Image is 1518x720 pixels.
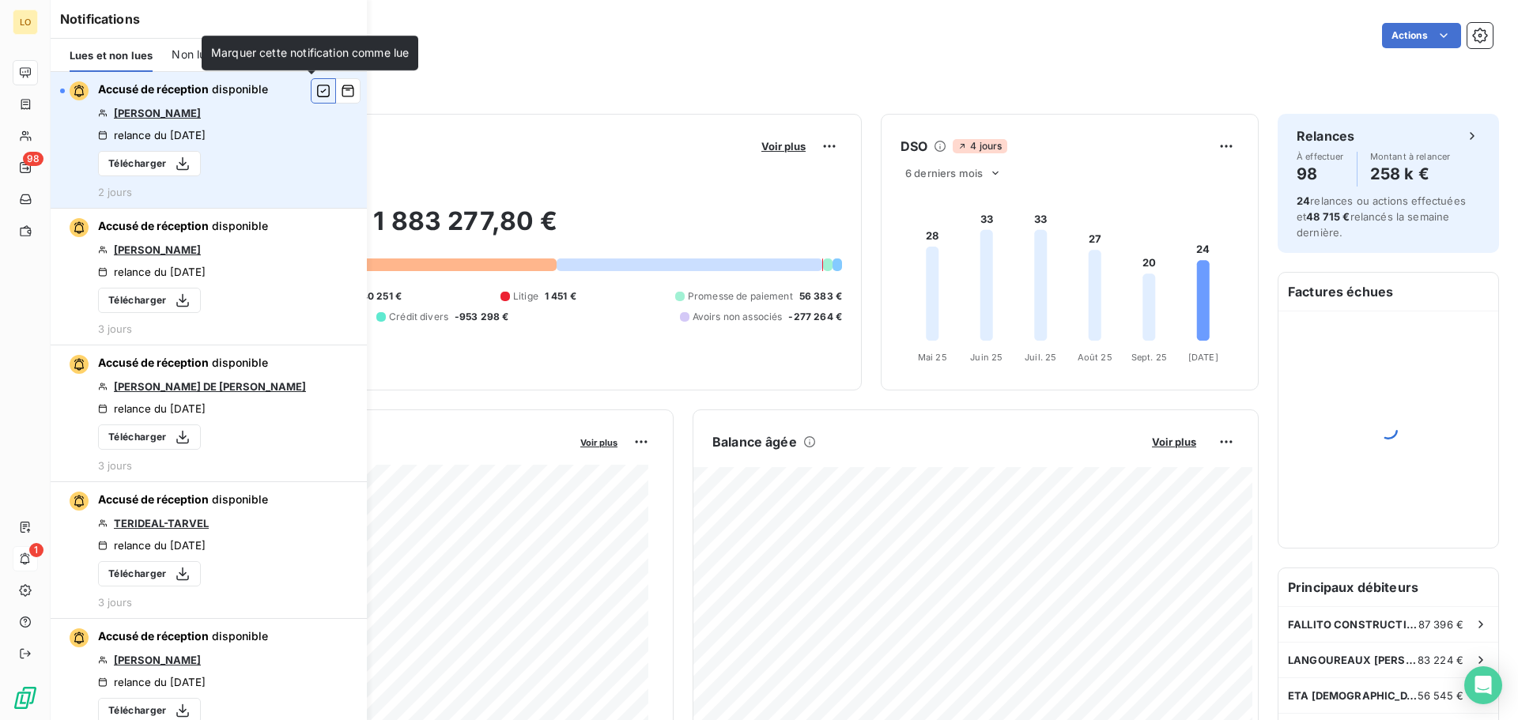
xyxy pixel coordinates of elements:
span: 2 jours [98,186,132,198]
span: 56 383 € [799,289,842,303]
button: Voir plus [576,435,622,449]
span: Promesse de paiement [688,289,793,303]
span: Litige [513,289,538,303]
span: LANGOUREAUX [PERSON_NAME] [1288,654,1418,666]
span: Montant à relancer [1370,152,1451,161]
span: Accusé de réception [98,219,209,232]
button: Télécharger [98,151,201,176]
tspan: Juil. 25 [1025,352,1056,363]
span: Marquer cette notification comme lue [211,46,409,59]
span: 6 derniers mois [905,167,983,179]
span: Accusé de réception [98,629,209,643]
a: [PERSON_NAME] [114,107,201,119]
span: -953 298 € [455,310,509,324]
span: 83 224 € [1418,654,1463,666]
h6: DSO [901,137,927,156]
div: relance du [DATE] [98,402,206,415]
span: 3 jours [98,596,132,609]
span: Lues et non lues [70,49,153,62]
tspan: Sept. 25 [1131,352,1167,363]
span: 87 396 € [1418,618,1463,631]
span: -277 264 € [788,310,842,324]
span: Accusé de réception [98,492,209,506]
span: Voir plus [761,140,806,153]
div: relance du [DATE] [98,539,206,552]
span: relances ou actions effectuées et relancés la semaine dernière. [1297,194,1466,239]
button: Télécharger [98,561,201,586]
span: 1 540 251 € [349,289,402,303]
button: Télécharger [98,288,201,313]
span: 4 jours [953,139,1006,153]
tspan: Août 25 [1078,352,1112,363]
h6: Balance âgée [712,432,797,451]
span: 24 [1297,194,1310,207]
h6: Factures échues [1278,273,1498,311]
span: À effectuer [1297,152,1344,161]
span: disponible [212,492,268,506]
span: Accusé de réception [98,82,209,96]
span: disponible [212,629,268,643]
button: Accusé de réception disponible[PERSON_NAME] DE [PERSON_NAME]relance du [DATE]Télécharger3 jours [51,345,367,482]
tspan: Mai 25 [918,352,947,363]
div: Open Intercom Messenger [1464,666,1502,704]
div: relance du [DATE] [98,266,206,278]
a: [PERSON_NAME] DE [PERSON_NAME] [114,380,306,393]
span: 98 [23,152,43,166]
span: Crédit divers [389,310,448,324]
button: Télécharger [98,424,201,450]
span: FALLITO CONSTRUCTIONS [1288,618,1418,631]
span: disponible [212,219,268,232]
h4: 258 k € [1370,161,1451,187]
span: Voir plus [580,437,617,448]
button: Accusé de réception disponible[PERSON_NAME]relance du [DATE]Télécharger3 jours [51,209,367,345]
span: Accusé de réception [98,356,209,369]
button: Voir plus [1147,435,1201,449]
div: relance du [DATE] [98,676,206,688]
span: Avoirs non associés [693,310,783,324]
tspan: [DATE] [1188,352,1218,363]
button: Voir plus [757,139,810,153]
button: Accusé de réception disponibleTERIDEAL-TARVELrelance du [DATE]Télécharger3 jours [51,482,367,619]
span: Non lues [172,47,217,62]
span: 1 451 € [545,289,576,303]
span: 1 [29,543,43,557]
tspan: Juin 25 [970,352,1003,363]
span: disponible [212,82,268,96]
span: 3 jours [98,459,132,472]
h4: 98 [1297,161,1344,187]
img: Logo LeanPay [13,685,38,711]
a: [PERSON_NAME] [114,654,201,666]
h6: Notifications [60,9,357,28]
span: 3 jours [98,322,132,335]
h6: Principaux débiteurs [1278,568,1498,606]
a: [PERSON_NAME] [114,243,201,256]
a: TERIDEAL-TARVEL [114,517,209,530]
span: Voir plus [1152,435,1196,448]
span: ETA [DEMOGRAPHIC_DATA] [1288,689,1418,702]
h2: 1 883 277,80 € [89,205,842,253]
h6: Relances [1297,126,1354,145]
button: Accusé de réception disponible[PERSON_NAME]relance du [DATE]Télécharger2 jours [51,72,367,209]
span: 48 715 € [1306,210,1350,223]
div: relance du [DATE] [98,129,206,141]
span: 56 545 € [1418,689,1463,702]
button: Actions [1382,23,1461,48]
span: disponible [212,356,268,369]
div: LO [13,9,38,35]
